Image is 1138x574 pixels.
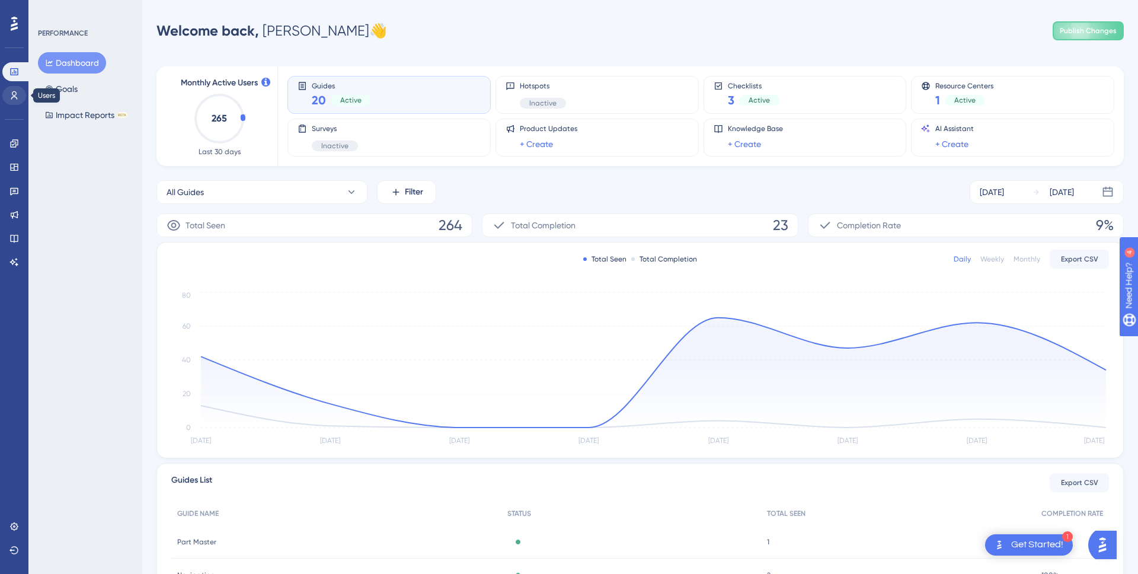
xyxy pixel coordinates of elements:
tspan: [DATE] [837,436,858,445]
span: Export CSV [1061,254,1098,264]
span: 1 [767,537,769,547]
a: + Create [520,137,553,151]
span: Hotspots [520,81,566,91]
span: STATUS [507,509,531,518]
span: Active [340,95,362,105]
span: Inactive [529,98,557,108]
tspan: [DATE] [1084,436,1104,445]
span: Surveys [312,124,358,133]
span: 23 [773,216,788,235]
span: Product Updates [520,124,577,133]
tspan: 60 [183,322,191,330]
span: GUIDE NAME [177,509,219,518]
div: Total Completion [631,254,697,264]
a: + Create [728,137,761,151]
button: Export CSV [1050,250,1109,269]
div: [DATE] [980,185,1004,199]
img: launcher-image-alternative-text [992,538,1006,552]
span: Guides [312,81,371,90]
div: [DATE] [1050,185,1074,199]
span: Active [954,95,976,105]
button: Goals [38,78,85,100]
span: Completion Rate [837,218,901,232]
div: 1 [1062,531,1073,542]
button: Filter [377,180,436,204]
button: Export CSV [1050,473,1109,492]
tspan: [DATE] [578,436,599,445]
tspan: [DATE] [320,436,340,445]
span: Export CSV [1061,478,1098,487]
tspan: 80 [182,291,191,299]
div: Weekly [980,254,1004,264]
span: Filter [405,185,423,199]
div: 4 [82,6,86,15]
span: Monthly Active Users [181,76,258,90]
div: Monthly [1014,254,1040,264]
div: [PERSON_NAME] 👋 [156,21,387,40]
span: Checklists [728,81,779,90]
span: Resource Centers [935,81,993,90]
a: + Create [935,137,968,151]
div: Get Started! [1011,538,1063,551]
span: Need Help? [28,3,74,17]
button: All Guides [156,180,367,204]
div: PERFORMANCE [38,28,88,38]
tspan: 20 [183,390,191,398]
span: COMPLETION RATE [1041,509,1103,518]
div: Open Get Started! checklist, remaining modules: 1 [985,534,1073,556]
span: TOTAL SEEN [767,509,805,518]
span: Last 30 days [199,147,241,157]
span: Knowledge Base [728,124,783,133]
span: Total Seen [186,218,225,232]
tspan: 40 [182,356,191,364]
span: 3 [728,92,734,109]
button: Impact ReportsBETA [38,104,135,126]
span: Welcome back, [156,22,259,39]
div: Total Seen [583,254,626,264]
span: 264 [439,216,462,235]
button: Dashboard [38,52,106,74]
div: Daily [954,254,971,264]
div: BETA [117,112,127,118]
button: Publish Changes [1053,21,1124,40]
span: Publish Changes [1060,26,1117,36]
iframe: UserGuiding AI Assistant Launcher [1088,527,1124,563]
tspan: 0 [186,423,191,432]
span: AI Assistant [935,124,974,133]
text: 265 [212,113,227,124]
span: Guides List [171,473,212,492]
span: Part Master [177,537,216,547]
span: All Guides [167,185,204,199]
span: 20 [312,92,326,109]
span: 9% [1096,216,1114,235]
span: Total Completion [511,218,576,232]
tspan: [DATE] [967,436,987,445]
span: 1 [935,92,940,109]
tspan: [DATE] [191,436,211,445]
tspan: [DATE] [708,436,728,445]
span: Inactive [321,141,349,151]
span: Active [749,95,770,105]
tspan: [DATE] [449,436,469,445]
